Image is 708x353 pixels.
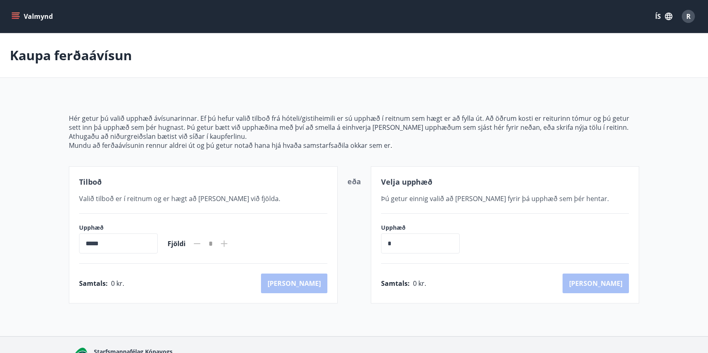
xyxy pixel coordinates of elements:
[381,177,432,187] span: Velja upphæð
[79,279,108,288] span: Samtals :
[168,239,186,248] span: Fjöldi
[686,12,691,21] span: R
[381,279,410,288] span: Samtals :
[69,114,639,132] p: Hér getur þú valið upphæð ávísunarinnar. Ef þú hefur valið tilboð frá hóteli/gistiheimili er sú u...
[390,141,392,150] span: .
[111,279,124,288] span: 0 kr.
[347,176,361,186] span: eða
[79,224,158,232] label: Upphæð
[69,132,639,141] p: Athugaðu að niðurgreiðslan bætist við síðar í kaupferlinu.
[413,279,426,288] span: 0 kr.
[381,224,468,232] label: Upphæð
[10,46,132,64] p: Kaupa ferðaávísun
[678,7,698,26] button: R
[79,177,102,187] span: Tilboð
[69,141,639,150] p: Mundu að ferðaávísunin rennur aldrei út og þú getur notað hana hjá hvaða samstarfsaðila okkar sem er
[79,194,280,203] span: Valið tilboð er í reitnum og er hægt að [PERSON_NAME] við fjölda.
[651,9,677,24] button: ÍS
[10,9,56,24] button: menu
[381,194,609,203] span: Þú getur einnig valið að [PERSON_NAME] fyrir þá upphæð sem þér hentar.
